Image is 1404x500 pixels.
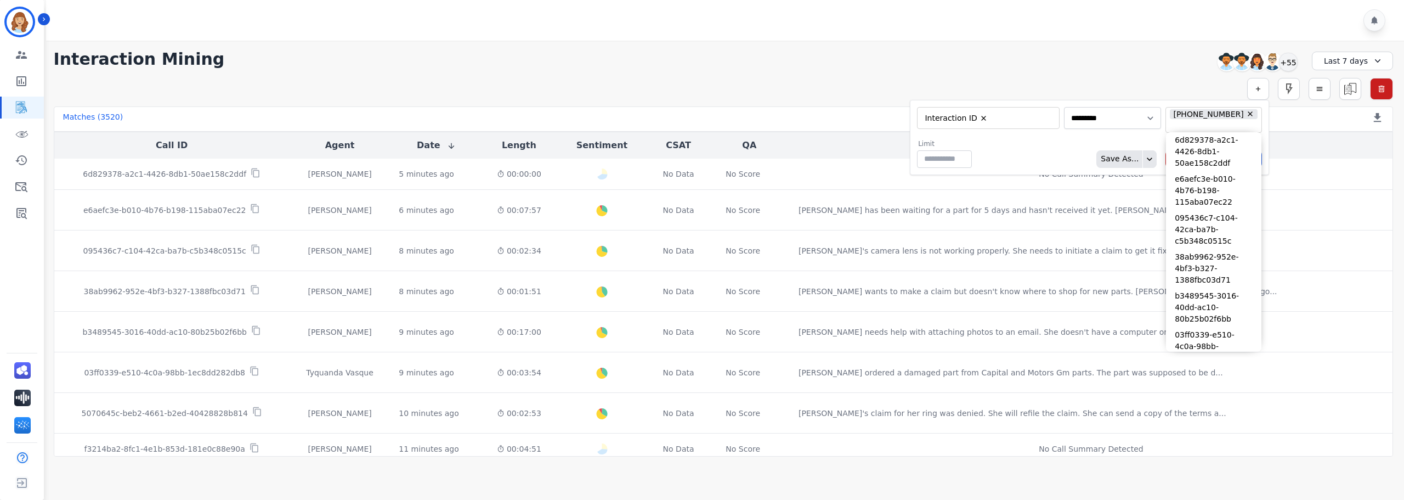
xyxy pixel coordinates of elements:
[726,367,760,378] div: No Score
[298,205,382,216] div: [PERSON_NAME]
[1096,150,1139,168] div: Save As...
[656,205,700,216] div: No Data
[83,205,246,216] p: e6aefc3e-b010-4b76-b198-115aba07ec22
[799,286,1277,297] div: [PERSON_NAME] wants to make a claim but doesn't know where to shop for new parts. [PERSON_NAME] a...
[1166,249,1261,288] li: 38ab9962-952e-4bf3-b327-1388fbc03d71
[799,168,1384,179] div: No Call Summary Detected
[399,327,454,338] div: 9 minutes ago
[82,327,247,338] p: b3489545-3016-40dd-ac10-80b25b02f6bb
[726,168,760,179] div: No Score
[491,245,547,256] div: 00:02:34
[1170,109,1258,120] li: [PHONE_NUMBER]
[502,139,536,152] button: Length
[666,139,691,152] button: CSAT
[82,408,248,419] p: 5070645c-beb2-4661-b2ed-40428828b814
[399,245,454,256] div: 8 minutes ago
[54,49,225,69] h1: Interaction Mining
[799,327,1246,338] div: [PERSON_NAME] needs help with attaching photos to an email. She doesn't have a computer or a comp...
[656,327,700,338] div: No Data
[656,443,700,454] div: No Data
[491,443,547,454] div: 00:04:51
[298,168,382,179] div: [PERSON_NAME]
[84,367,245,378] p: 03ff0339-e510-4c0a-98bb-1ec8dd282db8
[799,205,1247,216] div: [PERSON_NAME] has been waiting for a part for 5 days and hasn't received it yet. [PERSON_NAME] is...
[491,327,547,338] div: 00:17:00
[491,205,547,216] div: 00:07:57
[1312,52,1393,70] div: Last 7 days
[742,139,756,152] button: QA
[1166,288,1261,327] li: b3489545-3016-40dd-ac10-80b25b02f6bb
[491,286,547,297] div: 00:01:51
[920,111,1052,125] ul: selected options
[921,113,992,123] li: Interaction ID
[417,139,456,152] button: Date
[298,408,382,419] div: [PERSON_NAME]
[83,245,246,256] p: 095436c7-c104-42ca-ba7b-c5b348c0515c
[63,111,123,127] div: Matches ( 3520 )
[656,168,700,179] div: No Data
[980,114,988,122] button: Remove Interaction ID
[1279,53,1298,71] div: +55
[298,286,382,297] div: [PERSON_NAME]
[656,245,700,256] div: No Data
[726,245,760,256] div: No Score
[7,9,33,35] img: Bordered avatar
[799,408,1226,419] div: [PERSON_NAME]'s claim for her ring was denied. She will refile the claim. She can send a copy of ...
[399,286,454,297] div: 8 minutes ago
[491,168,547,179] div: 00:00:00
[84,443,245,454] p: f3214ba2-8fc1-4e1b-853d-181e0c88e90a
[156,139,188,152] button: Call ID
[1166,171,1261,210] li: e6aefc3e-b010-4b76-b198-115aba07ec22
[399,408,458,419] div: 10 minutes ago
[726,327,760,338] div: No Score
[799,245,1203,256] div: [PERSON_NAME]'s camera lens is not working properly. She needs to initiate a claim to get it fixe...
[1246,110,1254,118] button: Remove (949) 235-1879
[399,205,454,216] div: 6 minutes ago
[726,205,760,216] div: No Score
[491,367,547,378] div: 00:03:54
[298,443,382,454] div: [PERSON_NAME]
[799,367,1223,378] div: [PERSON_NAME] ordered a damaged part from Capital and Motors Gm parts. The part was supposed to b...
[1166,132,1261,171] li: 6d829378-a2c1-4426-8db1-50ae158c2ddf
[726,443,760,454] div: No Score
[918,139,972,148] label: Limit
[399,168,454,179] div: 5 minutes ago
[726,286,760,297] div: No Score
[656,367,700,378] div: No Data
[726,408,760,419] div: No Score
[1168,108,1259,132] ul: selected options
[491,408,547,419] div: 00:02:53
[399,443,458,454] div: 11 minutes ago
[325,139,355,152] button: Agent
[298,367,382,378] div: Tyquanda Vasque
[84,286,246,297] p: 38ab9962-952e-4bf3-b327-1388fbc03d71
[298,245,382,256] div: [PERSON_NAME]
[83,168,246,179] p: 6d829378-a2c1-4426-8db1-50ae158c2ddf
[799,443,1384,454] div: No Call Summary Detected
[1166,210,1261,249] li: 095436c7-c104-42ca-ba7b-c5b348c0515c
[1166,327,1261,366] li: 03ff0339-e510-4c0a-98bb-1ec8dd282db8
[656,408,700,419] div: No Data
[298,327,382,338] div: [PERSON_NAME]
[576,139,627,152] button: Sentiment
[656,286,700,297] div: No Data
[399,367,454,378] div: 9 minutes ago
